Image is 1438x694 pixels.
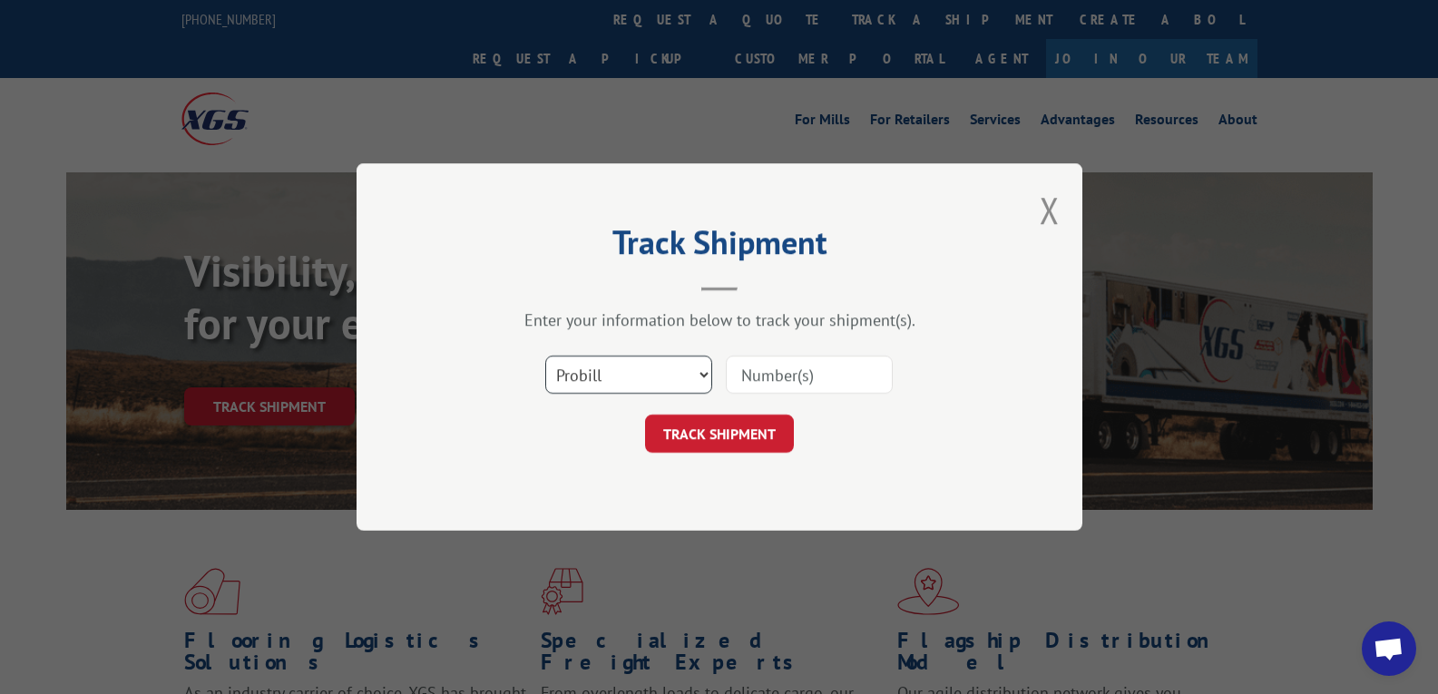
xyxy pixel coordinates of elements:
[447,309,992,330] div: Enter your information below to track your shipment(s).
[447,230,992,264] h2: Track Shipment
[726,356,893,394] input: Number(s)
[1362,621,1416,676] div: Open chat
[645,415,794,453] button: TRACK SHIPMENT
[1040,186,1060,234] button: Close modal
